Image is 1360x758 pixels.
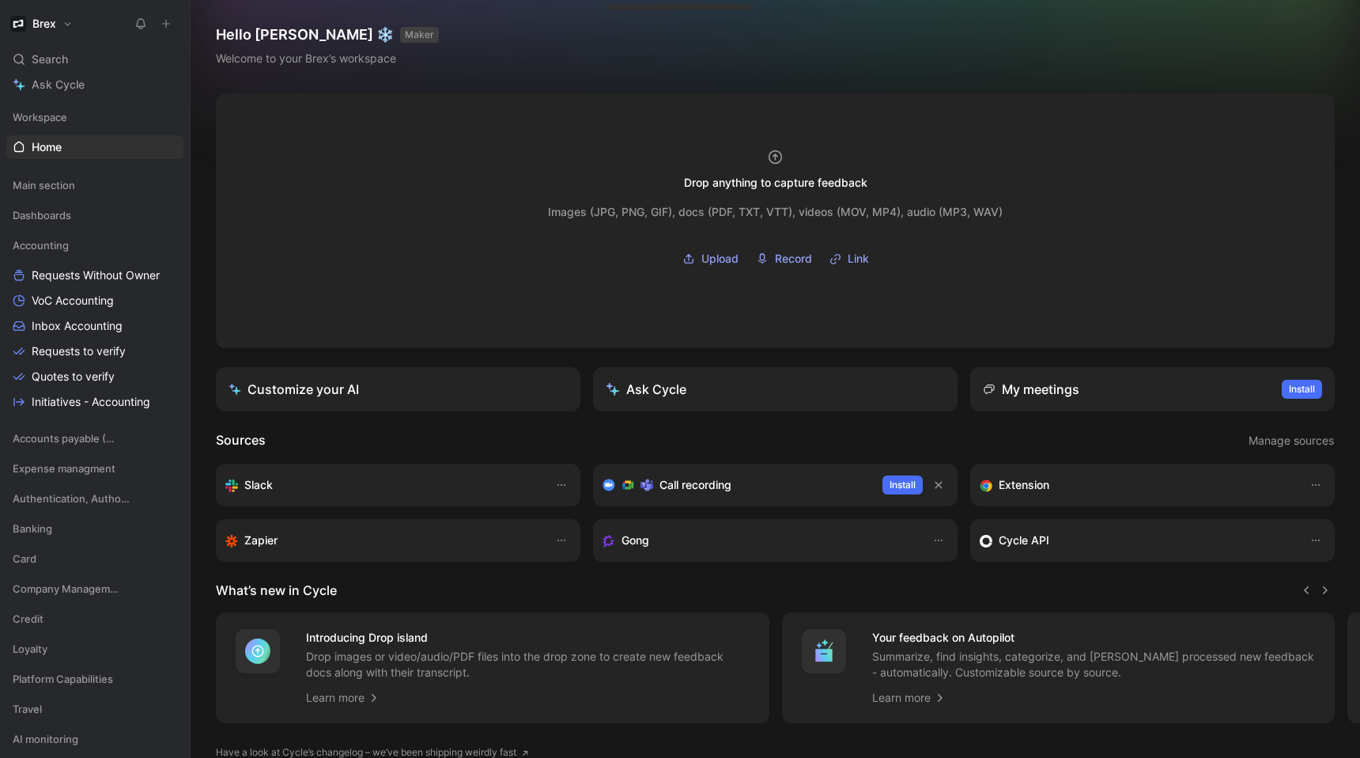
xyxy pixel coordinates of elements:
[6,135,183,159] a: Home
[621,531,649,550] h3: Gong
[999,531,1049,550] h3: Cycle API
[13,671,113,687] span: Platform Capabilities
[13,430,119,446] span: Accounts payable (AP)
[13,611,43,627] span: Credit
[32,318,123,334] span: Inbox Accounting
[6,426,183,450] div: Accounts payable (AP)
[13,460,115,476] span: Expense managment
[6,263,183,287] a: Requests Without Owner
[216,25,439,44] h1: Hello [PERSON_NAME] ❄️
[32,293,114,309] span: VoC Accounting
[216,430,266,451] h2: Sources
[6,637,183,665] div: Loyalty
[13,641,47,657] span: Loyalty
[6,47,183,71] div: Search
[1289,381,1315,397] span: Install
[999,476,1049,495] h3: Extension
[244,531,278,550] h3: Zapier
[548,203,1003,222] div: Images (JPG, PNG, GIF), docs (PDF, TXT, VTT), videos (MOV, MP4), audio (MP3, WAV)
[6,426,183,455] div: Accounts payable (AP)
[6,365,183,388] a: Quotes to verify
[6,607,183,635] div: Credit
[6,173,183,197] div: Main section
[32,139,62,155] span: Home
[6,637,183,661] div: Loyalty
[6,577,183,601] div: Company Management
[306,688,380,707] a: Learn more
[6,339,183,363] a: Requests to verify
[13,551,36,567] span: Card
[13,701,42,717] span: Travel
[225,531,539,550] div: Capture feedback from thousands of sources with Zapier (survey results, recordings, sheets, etc).
[13,731,78,747] span: AI monitoring
[1248,430,1335,451] button: Manage sources
[6,390,183,414] a: Initiatives - Accounting
[13,109,67,125] span: Workspace
[6,547,183,575] div: Card
[848,249,869,268] span: Link
[659,476,731,495] h3: Call recording
[6,314,183,338] a: Inbox Accounting
[890,477,916,493] span: Install
[6,517,183,545] div: Banking
[32,394,150,410] span: Initiatives - Accounting
[6,697,183,721] div: Travel
[6,457,183,485] div: Expense managment
[13,177,75,193] span: Main section
[32,267,160,283] span: Requests Without Owner
[980,476,1294,495] div: Capture feedback from anywhere on the web
[1282,380,1322,399] button: Install
[6,233,183,414] div: AccountingRequests Without OwnerVoC AccountingInbox AccountingRequests to verifyQuotes to verifyI...
[216,581,337,600] h2: What’s new in Cycle
[32,50,68,69] span: Search
[32,343,126,359] span: Requests to verify
[6,607,183,631] div: Credit
[32,17,56,31] h1: Brex
[229,380,359,399] div: Customize your AI
[6,727,183,756] div: AI monitoring
[750,247,818,271] button: Record
[6,487,183,515] div: Authentication, Authorization & Auditing
[684,173,867,192] div: Drop anything to capture feedback
[306,649,750,680] p: Drop images or video/audio/PDF files into the drop zone to create new feedback docs along with th...
[306,628,750,647] h4: Introducing Drop island
[824,247,875,271] button: Link
[872,649,1317,680] p: Summarize, find insights, categorize, and [PERSON_NAME] processed new feedback - automatically. C...
[1249,431,1334,450] span: Manage sources
[882,476,923,495] button: Install
[6,577,183,605] div: Company Management
[701,249,739,268] span: Upload
[244,476,273,495] h3: Slack
[6,517,183,540] div: Banking
[216,367,580,411] a: Customize your AI
[6,667,183,691] div: Platform Capabilities
[6,487,183,510] div: Authentication, Authorization & Auditing
[6,203,183,232] div: Dashboards
[13,581,119,597] span: Company Management
[6,727,183,751] div: AI monitoring
[6,173,183,202] div: Main section
[775,249,812,268] span: Record
[6,233,183,257] div: Accounting
[6,457,183,480] div: Expense managment
[6,203,183,227] div: Dashboards
[225,476,539,495] div: Sync your customers, send feedback and get updates in Slack
[872,688,946,707] a: Learn more
[13,237,69,253] span: Accounting
[6,547,183,570] div: Card
[6,667,183,695] div: Platform Capabilities
[13,207,71,223] span: Dashboards
[980,531,1294,550] div: Sync customers & send feedback from custom sources. Get inspired by our favorite use case
[6,73,183,97] a: Ask Cycle
[872,628,1317,647] h4: Your feedback on Autopilot
[603,476,870,495] div: Record & transcribe meetings from Zoom, Meet & Teams.
[32,75,85,94] span: Ask Cycle
[13,491,131,506] span: Authentication, Authorization & Auditing
[6,289,183,313] a: VoC Accounting
[606,380,686,399] div: Ask Cycle
[10,16,26,32] img: Brex
[400,27,439,43] button: MAKER
[6,13,77,35] button: BrexBrex
[677,247,744,271] button: Upload
[593,367,958,411] button: Ask Cycle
